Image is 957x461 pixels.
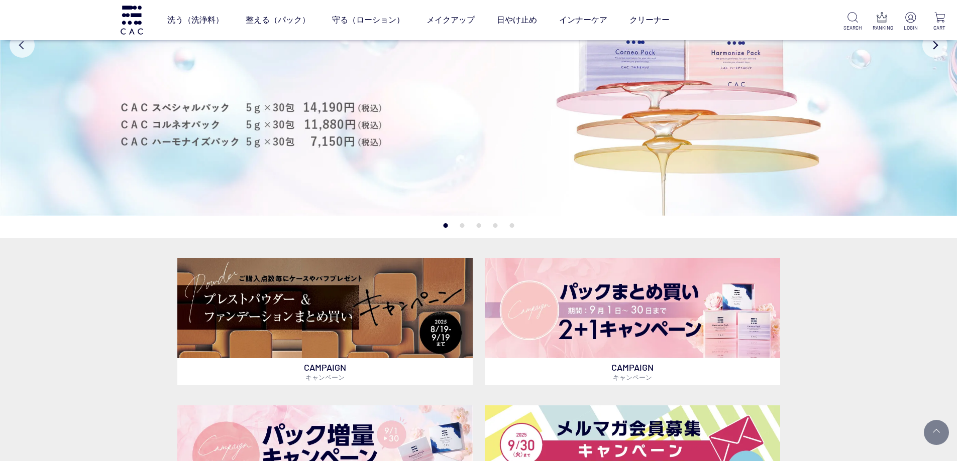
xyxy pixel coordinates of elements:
[485,258,780,385] a: パックキャンペーン2+1 パックキャンペーン2+1 CAMPAIGNキャンペーン
[901,12,920,32] a: LOGIN
[629,6,670,34] a: クリーナー
[10,33,35,58] button: Previous
[476,223,481,228] button: 3 of 5
[177,258,473,385] a: ベースメイクキャンペーン ベースメイクキャンペーン CAMPAIGNキャンペーン
[843,12,862,32] a: SEARCH
[485,258,780,358] img: パックキャンペーン2+1
[930,12,949,32] a: CART
[246,6,310,34] a: 整える（パック）
[177,258,473,358] img: ベースメイクキャンペーン
[493,223,497,228] button: 4 of 5
[497,6,537,34] a: 日やけ止め
[509,223,514,228] button: 5 of 5
[873,12,891,32] a: RANKING
[443,223,448,228] button: 1 of 5
[873,24,891,32] p: RANKING
[305,373,345,381] span: キャンペーン
[613,373,652,381] span: キャンペーン
[460,223,464,228] button: 2 of 5
[177,358,473,385] p: CAMPAIGN
[119,6,144,34] img: logo
[332,6,404,34] a: 守る（ローション）
[930,24,949,32] p: CART
[901,24,920,32] p: LOGIN
[843,24,862,32] p: SEARCH
[922,33,947,58] button: Next
[167,6,224,34] a: 洗う（洗浄料）
[427,6,475,34] a: メイクアップ
[485,358,780,385] p: CAMPAIGN
[559,6,607,34] a: インナーケア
